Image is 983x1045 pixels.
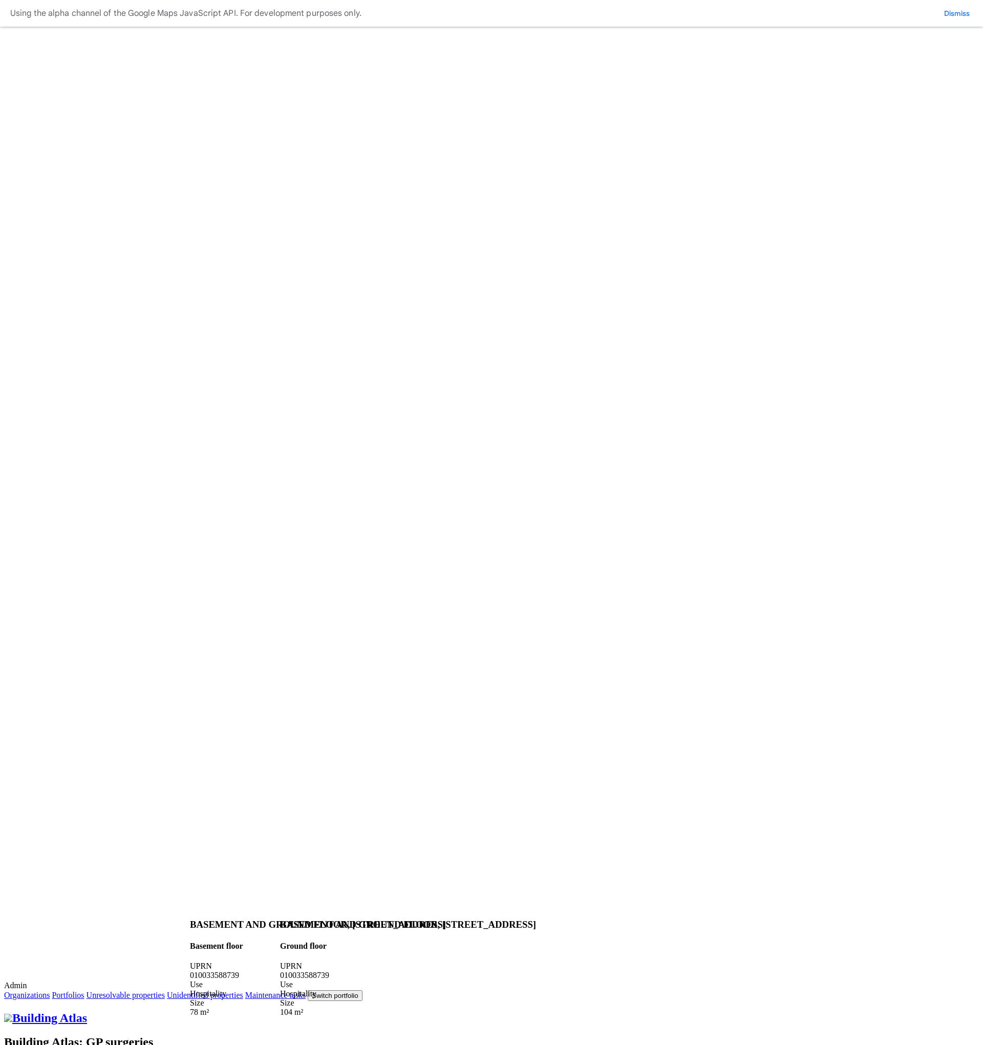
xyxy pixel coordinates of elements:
label: Admin [4,972,979,990]
h4: Basement floor [190,942,446,951]
div: 78 m² [190,1008,446,1017]
img: main-0bbd2752.svg [4,1014,12,1022]
div: Use [190,980,446,989]
div: Using the alpha channel of the Google Maps JavaScript API. For development purposes only. [10,6,361,20]
div: 010033588739 [190,971,446,980]
a: Portfolios [52,991,84,999]
a: Organizations [4,991,50,999]
h3: BASEMENT AND GROUND FLOOR, [STREET_ADDRESS] [190,919,446,930]
a: Building Atlas [4,1011,87,1025]
button: Dismiss [941,8,973,18]
a: Unresolvable properties [87,991,165,999]
div: Size [190,998,446,1008]
a: Unidentified properties [167,991,243,999]
div: UPRN [190,962,446,971]
div: Hospitality [190,989,446,998]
